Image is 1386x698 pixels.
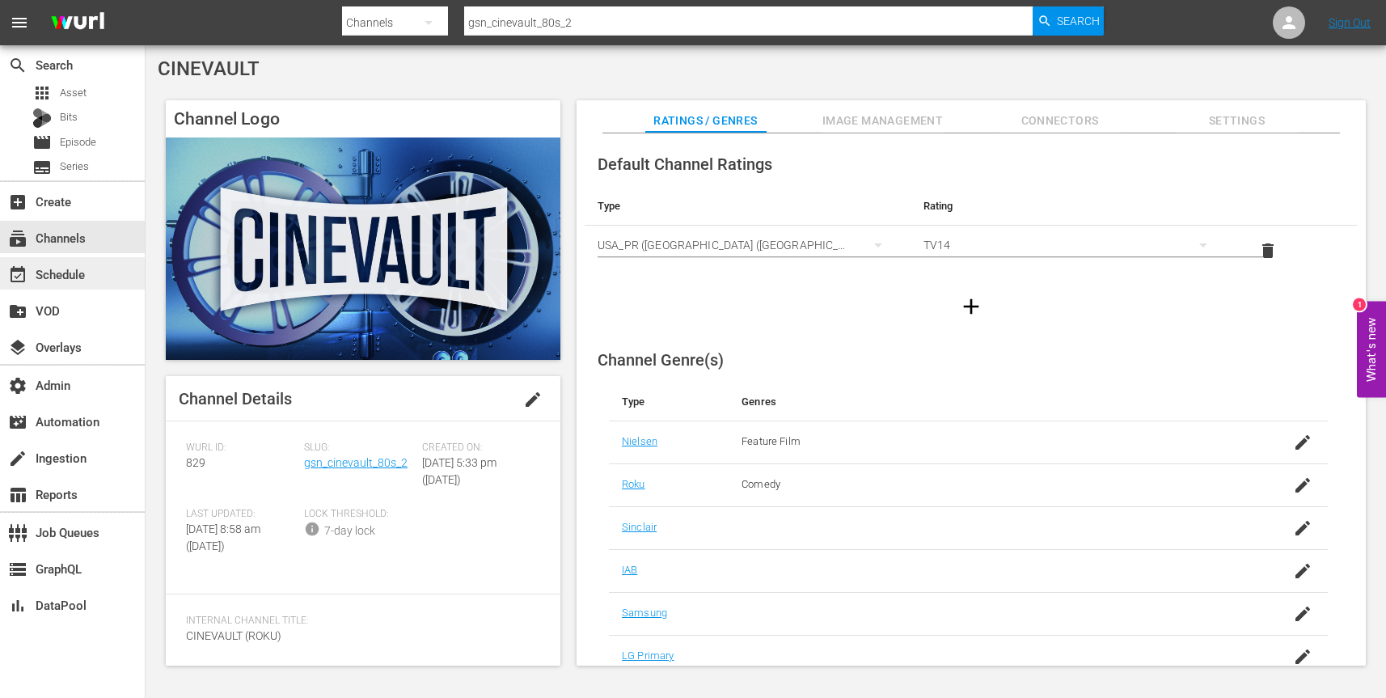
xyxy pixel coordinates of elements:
[158,57,260,80] span: CINEVAULT
[186,615,532,628] span: Internal Channel Title:
[8,596,27,616] span: DataPool
[422,442,532,455] span: Created On:
[8,338,27,357] span: Overlays
[422,456,497,486] span: [DATE] 5:33 pm ([DATE])
[622,649,674,662] a: LG Primary
[523,390,543,409] span: edit
[622,564,637,576] a: IAB
[179,389,292,408] span: Channel Details
[1033,6,1104,36] button: Search
[186,508,296,521] span: Last Updated:
[60,159,89,175] span: Series
[609,383,729,421] th: Type
[8,192,27,212] span: Create
[8,229,27,248] span: Channels
[60,134,96,150] span: Episode
[8,412,27,432] span: Automation
[39,4,116,42] img: ans4CAIJ8jUAAAAAAAAAAAAAAAAAAAAAAAAgQb4GAAAAAAAAAAAAAAAAAAAAAAAAJMjXAAAAAAAAAAAAAAAAAAAAAAAAgAT5G...
[598,222,898,268] div: USA_PR ([GEOGRAPHIC_DATA] ([GEOGRAPHIC_DATA]))
[304,508,414,521] span: Lock Threshold:
[1258,241,1278,260] span: delete
[324,522,375,539] div: 7-day lock
[8,485,27,505] span: Reports
[8,265,27,285] span: Schedule
[166,137,560,360] img: CINEVAULT
[1357,301,1386,397] button: Open Feedback Widget
[304,521,320,537] span: info
[186,522,260,552] span: [DATE] 8:58 am ([DATE])
[598,154,772,174] span: Default Channel Ratings
[8,560,27,579] span: GraphQL
[32,158,52,177] span: Series
[186,629,281,642] span: CINEVAULT (ROKU)
[822,111,944,131] span: Image Management
[999,111,1121,131] span: Connectors
[32,133,52,152] span: movie
[8,302,27,321] span: VOD
[186,664,532,677] span: External Channel Title:
[304,456,408,469] a: gsn_cinevault_80s_2
[10,13,29,32] span: menu
[1353,298,1366,311] div: 1
[585,187,1358,276] table: simple table
[1249,231,1287,270] button: delete
[60,109,78,125] span: Bits
[622,478,645,490] a: Roku
[729,383,1248,421] th: Genres
[8,449,27,468] span: Ingestion
[60,85,87,101] span: Asset
[186,442,296,455] span: Wurl ID:
[32,83,52,103] span: Asset
[32,108,52,128] div: Bits
[585,187,911,226] th: Type
[1329,16,1371,29] a: Sign Out
[8,56,27,75] span: Search
[598,350,724,370] span: Channel Genre(s)
[8,523,27,543] span: Job Queues
[622,435,657,447] a: Nielsen
[622,521,657,533] a: Sinclair
[8,376,27,396] span: Admin
[1177,111,1298,131] span: Settings
[513,380,552,419] button: edit
[304,442,414,455] span: Slug:
[186,456,205,469] span: 829
[622,607,667,619] a: Samsung
[645,111,767,131] span: Ratings / Genres
[1057,6,1100,36] span: Search
[911,187,1236,226] th: Rating
[923,222,1223,268] div: TV14
[166,100,560,137] h4: Channel Logo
